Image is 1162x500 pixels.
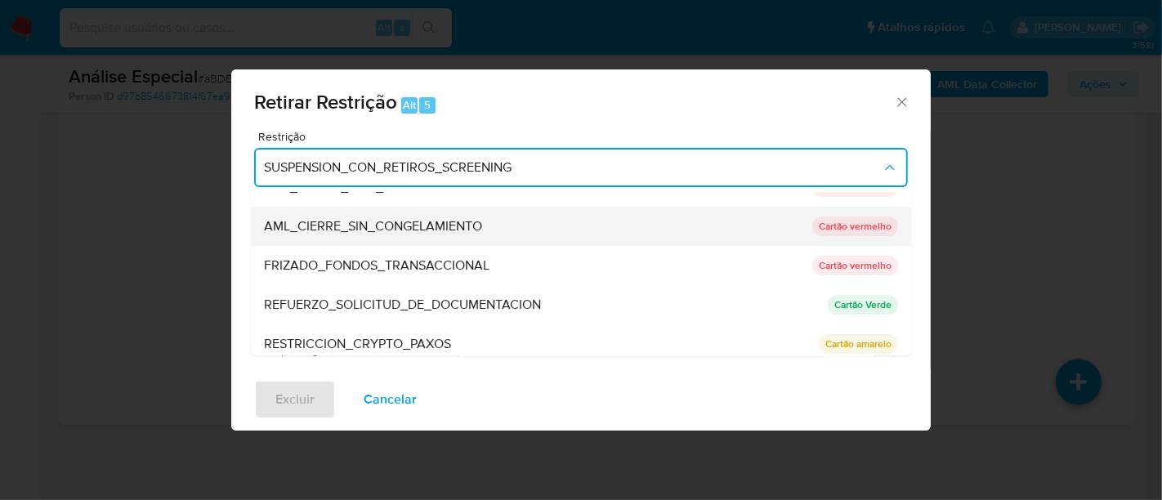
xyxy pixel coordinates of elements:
ul: Restriction [251,11,911,481]
p: Cartão vermelho [812,217,898,236]
span: RESTRICCION_CRYPTO_PAXOS [264,336,451,352]
button: Fechar a janela [894,94,909,109]
span: Alt [403,97,416,113]
span: Retirar Restrição [254,87,397,116]
p: Cartão Verde [828,295,898,315]
span: Cancelar [364,382,417,417]
span: REFUERZO_SOLICITUD_DE_DOCUMENTACION [264,297,541,313]
span: 5 [424,97,431,113]
span: AML_CIERRE_SIN_CONGELAMIENTO [264,218,482,234]
p: Cartão amarelo [819,334,898,354]
p: Cartão vermelho [812,256,898,275]
span: SUSPENSION_CON_RETIROS_SCREENING [264,159,882,176]
button: Cancelar [342,380,438,419]
span: Campo obrigatório [259,346,581,357]
span: FRIZADO_FONDOS_TRANSACCIONAL [264,257,489,274]
span: AML_CIERRE_CON_CONGELAMIENTO [264,179,490,195]
p: Cartão vermelho [812,177,898,197]
span: Restrição [258,131,912,142]
button: Restriction [254,148,908,187]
